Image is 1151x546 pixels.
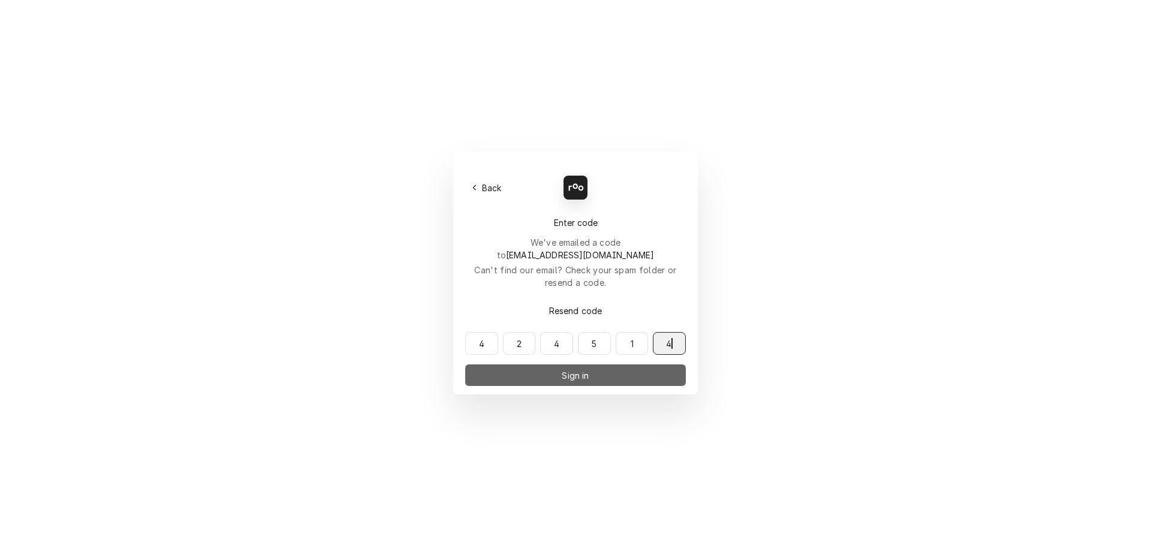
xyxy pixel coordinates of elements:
[506,250,654,260] span: [EMAIL_ADDRESS][DOMAIN_NAME]
[465,364,686,386] button: Sign in
[547,304,605,317] span: Resend code
[465,264,686,289] div: Can't find our email? Check your spam folder or resend a code.
[559,369,591,382] span: Sign in
[465,216,686,229] div: Enter code
[465,179,509,196] button: Back
[480,182,504,194] span: Back
[497,250,655,260] span: to
[465,300,686,321] button: Resend code
[465,236,686,261] div: We've emailed a code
